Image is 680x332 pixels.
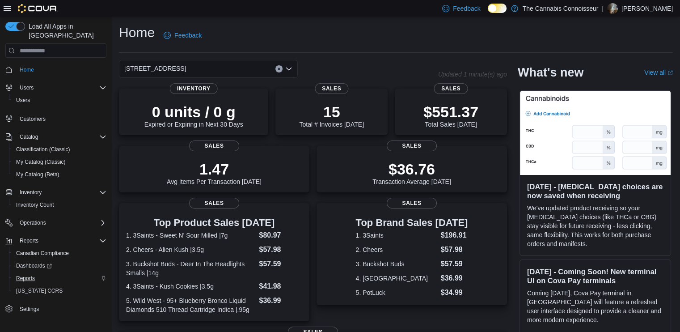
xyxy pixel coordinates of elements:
button: Reports [9,272,110,285]
dt: 3. Buckshot Buds - Deer In The Headlights Smalls |14g [126,260,255,277]
span: Sales [189,140,239,151]
dt: 3. Buckshot Buds [356,260,437,268]
dt: 5. PotLuck [356,288,437,297]
button: Open list of options [285,65,292,72]
a: Canadian Compliance [13,248,72,259]
dt: 5. Wild West - 95+ Blueberry Bronco Liquid Diamonds 510 Thread Cartridge Indica |.95g [126,296,255,314]
span: Inventory [16,187,106,198]
a: Reports [13,273,38,284]
span: Canadian Compliance [16,250,69,257]
span: Customers [16,113,106,124]
span: Reports [13,273,106,284]
h3: [DATE] - Coming Soon! New terminal UI on Cova Pay terminals [527,267,663,285]
span: My Catalog (Beta) [16,171,59,178]
span: Inventory [20,189,42,196]
span: Feedback [453,4,480,13]
p: Coming [DATE], Cova Pay terminal in [GEOGRAPHIC_DATA] will feature a refreshed user interface des... [527,289,663,324]
span: Classification (Classic) [13,144,106,155]
a: [US_STATE] CCRS [13,285,66,296]
span: Inventory [170,83,218,94]
button: Classification (Classic) [9,143,110,156]
a: Classification (Classic) [13,144,74,155]
span: Reports [20,237,38,244]
span: Customers [20,115,46,123]
button: Inventory [2,186,110,199]
button: Reports [16,235,42,246]
a: My Catalog (Beta) [13,169,63,180]
span: My Catalog (Beta) [13,169,106,180]
input: Dark Mode [488,4,507,13]
span: Settings [20,306,39,313]
dt: 4. 3Saints - Kush Cookies |3.5g [126,282,255,291]
span: Dashboards [16,262,52,269]
span: Users [16,82,106,93]
div: Transaction Average [DATE] [372,160,451,185]
button: Reports [2,234,110,247]
span: Operations [16,217,106,228]
p: | [602,3,604,14]
span: Home [20,66,34,73]
button: Canadian Compliance [9,247,110,260]
a: View allExternal link [644,69,673,76]
span: Inventory Count [13,200,106,210]
dt: 1. 3Saints - Sweet N' Sour Milled |7g [126,231,255,240]
h1: Home [119,24,155,42]
a: Home [16,64,38,75]
dd: $57.98 [259,244,302,255]
h3: Top Product Sales [DATE] [126,217,302,228]
button: [US_STATE] CCRS [9,285,110,297]
p: $36.76 [372,160,451,178]
button: Users [16,82,37,93]
a: Dashboards [13,260,55,271]
span: Sales [434,83,468,94]
button: My Catalog (Beta) [9,168,110,181]
button: Catalog [2,131,110,143]
dd: $36.99 [441,273,468,284]
p: 15 [299,103,363,121]
span: Reports [16,235,106,246]
h2: What's new [518,65,583,80]
button: My Catalog (Classic) [9,156,110,168]
dt: 1. 3Saints [356,231,437,240]
a: Inventory Count [13,200,58,210]
span: Washington CCRS [13,285,106,296]
span: Load All Apps in [GEOGRAPHIC_DATA] [25,22,106,40]
button: Inventory Count [9,199,110,211]
button: Settings [2,302,110,315]
span: [STREET_ADDRESS] [124,63,186,74]
span: Dashboards [13,260,106,271]
dt: 2. Cheers - Alien Kush |3.5g [126,245,255,254]
span: Sales [189,198,239,209]
button: Customers [2,112,110,125]
dd: $80.97 [259,230,302,241]
span: Sales [387,140,437,151]
p: [PERSON_NAME] [621,3,673,14]
span: [US_STATE] CCRS [16,287,63,294]
p: We've updated product receiving so your [MEDICAL_DATA] choices (like THCa or CBG) stay visible fo... [527,204,663,248]
button: Inventory [16,187,45,198]
button: Catalog [16,132,42,142]
p: Updated 1 minute(s) ago [438,71,507,78]
button: Users [9,94,110,106]
a: Feedback [160,26,205,44]
button: Home [2,63,110,76]
span: Feedback [174,31,202,40]
span: Inventory Count [16,201,54,209]
a: Users [13,95,34,106]
p: 0 units / 0 g [144,103,243,121]
div: Avg Items Per Transaction [DATE] [167,160,262,185]
p: $551.37 [423,103,478,121]
span: Catalog [16,132,106,142]
button: Operations [16,217,50,228]
button: Users [2,81,110,94]
span: Home [16,64,106,75]
dt: 4. [GEOGRAPHIC_DATA] [356,274,437,283]
a: My Catalog (Classic) [13,157,69,167]
div: Total # Invoices [DATE] [299,103,363,128]
p: The Cannabis Connoisseur [523,3,599,14]
dd: $41.98 [259,281,302,292]
span: Users [20,84,34,91]
dd: $57.59 [259,259,302,269]
p: 1.47 [167,160,262,178]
